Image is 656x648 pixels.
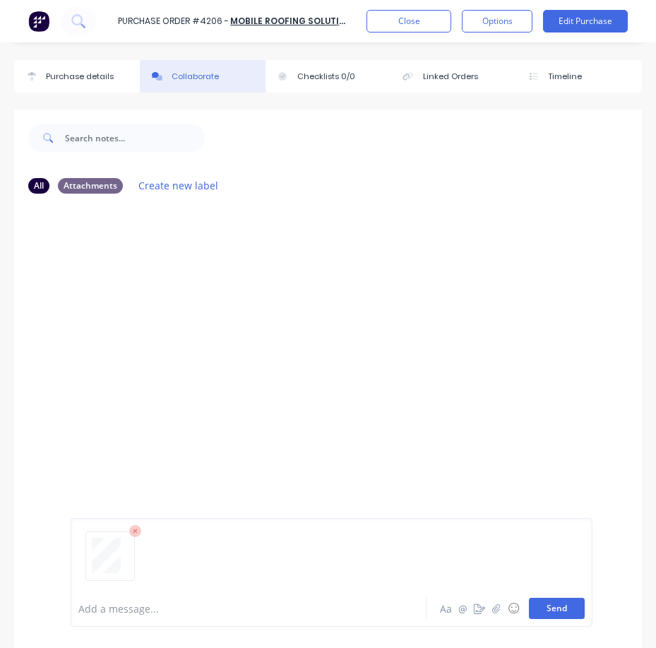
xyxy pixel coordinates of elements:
[462,10,532,33] button: Options
[28,11,49,32] img: Factory
[543,10,628,33] button: Edit Purchase
[366,10,451,33] button: Close
[423,71,478,83] div: Linked Orders
[297,71,355,83] div: Checklists 0/0
[516,60,642,93] button: Timeline
[437,600,454,617] button: Aa
[266,60,391,93] button: Checklists 0/0
[65,124,205,152] input: Search notes...
[14,60,140,93] button: Purchase details
[58,178,123,194] div: Attachments
[454,600,471,617] button: @
[131,176,226,195] button: Create new label
[172,71,219,83] div: Collaborate
[118,15,229,28] div: Purchase Order #4206 -
[28,178,49,194] div: All
[140,60,266,93] button: Collaborate
[529,598,585,619] button: Send
[230,15,358,27] a: Mobile Roofing Solutions
[46,71,114,83] div: Purchase details
[505,600,522,617] button: ☺
[548,71,582,83] div: Timeline
[390,60,516,93] button: Linked Orders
